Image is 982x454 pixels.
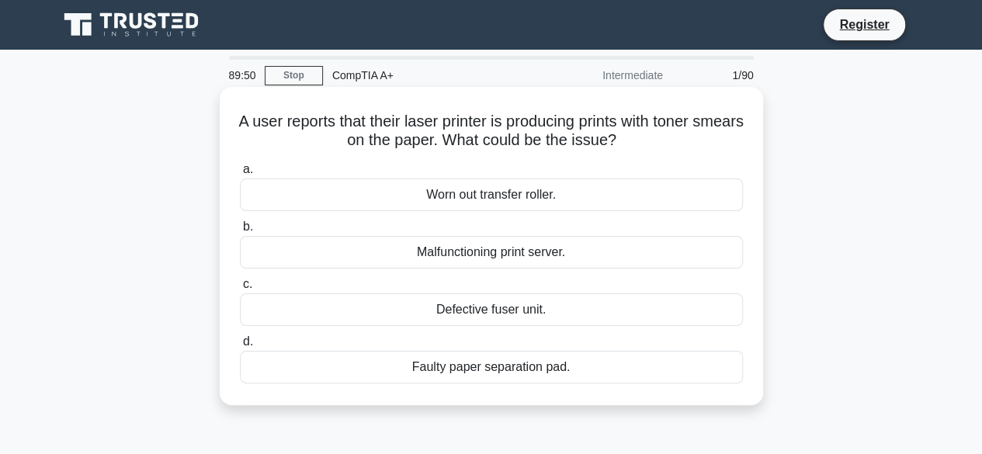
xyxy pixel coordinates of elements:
div: Defective fuser unit. [240,293,743,326]
div: Intermediate [536,60,672,91]
div: CompTIA A+ [323,60,536,91]
div: Malfunctioning print server. [240,236,743,269]
div: 89:50 [220,60,265,91]
div: Worn out transfer roller. [240,178,743,211]
div: Faulty paper separation pad. [240,351,743,383]
a: Register [830,15,898,34]
h5: A user reports that their laser printer is producing prints with toner smears on the paper. What ... [238,112,744,151]
span: d. [243,334,253,348]
div: 1/90 [672,60,763,91]
span: c. [243,277,252,290]
a: Stop [265,66,323,85]
span: a. [243,162,253,175]
span: b. [243,220,253,233]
